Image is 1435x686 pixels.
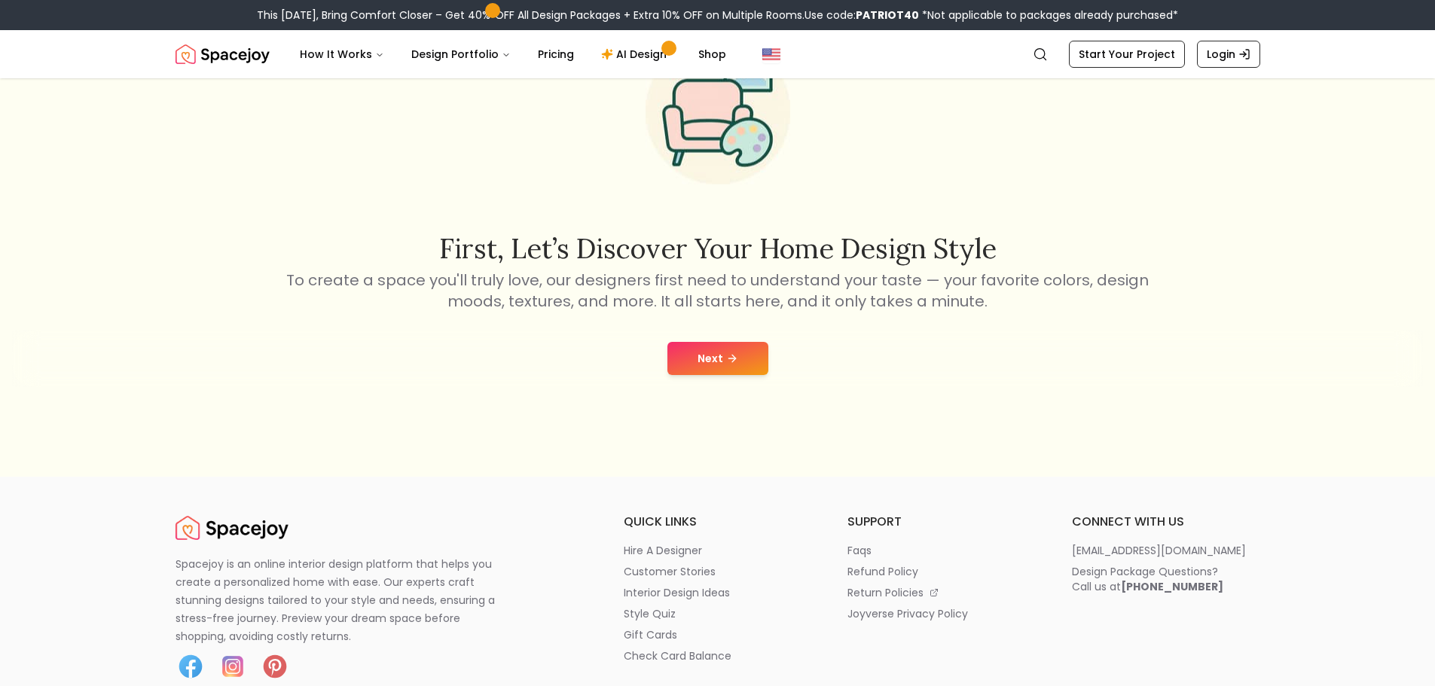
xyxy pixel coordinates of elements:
[260,651,290,681] img: Pinterest icon
[624,606,812,621] a: style quiz
[624,513,812,531] h6: quick links
[762,45,780,63] img: United States
[284,270,1152,312] p: To create a space you'll truly love, our designers first need to understand your taste — your fav...
[624,564,812,579] a: customer stories
[176,651,206,681] img: Facebook icon
[919,8,1178,23] span: *Not applicable to packages already purchased*
[847,606,1036,621] a: joyverse privacy policy
[624,627,812,642] a: gift cards
[589,39,683,69] a: AI Design
[176,555,513,645] p: Spacejoy is an online interior design platform that helps you create a personalized home with eas...
[624,648,812,663] a: check card balance
[624,627,677,642] p: gift cards
[624,585,812,600] a: interior design ideas
[1069,41,1185,68] a: Start Your Project
[288,39,738,69] nav: Main
[624,585,730,600] p: interior design ideas
[847,564,918,579] p: refund policy
[257,8,1178,23] div: This [DATE], Bring Comfort Closer – Get 40% OFF All Design Packages + Extra 10% OFF on Multiple R...
[847,513,1036,531] h6: support
[1072,543,1246,558] p: [EMAIL_ADDRESS][DOMAIN_NAME]
[176,39,270,69] img: Spacejoy Logo
[847,606,968,621] p: joyverse privacy policy
[686,39,738,69] a: Shop
[624,606,676,621] p: style quiz
[1072,513,1260,531] h6: connect with us
[1121,579,1223,594] b: [PHONE_NUMBER]
[288,39,396,69] button: How It Works
[847,585,1036,600] a: return policies
[847,564,1036,579] a: refund policy
[847,543,872,558] p: faqs
[667,342,768,375] button: Next
[847,543,1036,558] a: faqs
[1197,41,1260,68] a: Login
[526,39,586,69] a: Pricing
[284,233,1152,264] h2: First, let’s discover your home design style
[176,513,289,543] a: Spacejoy
[624,543,702,558] p: hire a designer
[805,8,919,23] span: Use code:
[624,543,812,558] a: hire a designer
[1072,564,1260,594] a: Design Package Questions?Call us at[PHONE_NUMBER]
[399,39,523,69] button: Design Portfolio
[624,564,716,579] p: customer stories
[218,651,248,681] img: Instagram icon
[176,39,270,69] a: Spacejoy
[624,648,731,663] p: check card balance
[176,30,1260,78] nav: Global
[1072,564,1223,594] div: Design Package Questions? Call us at
[1072,543,1260,558] a: [EMAIL_ADDRESS][DOMAIN_NAME]
[176,513,289,543] img: Spacejoy Logo
[856,8,919,23] b: PATRIOT40
[847,585,924,600] p: return policies
[621,16,814,209] img: Start Style Quiz Illustration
